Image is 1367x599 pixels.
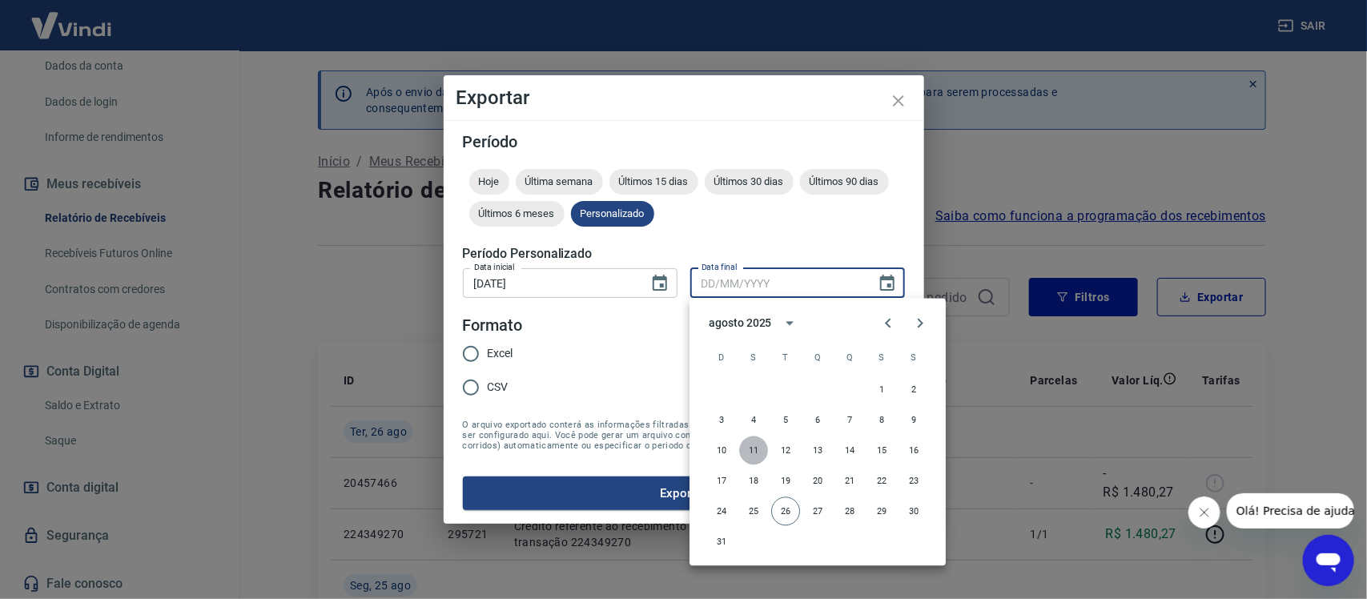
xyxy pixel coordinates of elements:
h5: Período [463,134,905,150]
span: Personalizado [571,207,654,219]
div: agosto 2025 [709,315,771,332]
button: 15 [867,436,896,465]
button: 13 [803,436,832,465]
button: 16 [899,436,928,465]
button: 7 [835,406,864,435]
iframe: Botão para abrir a janela de mensagens [1303,535,1354,586]
span: terça-feira [771,342,800,374]
label: Data inicial [474,261,515,273]
div: Últimos 90 dias [800,169,889,195]
button: 31 [707,528,736,557]
button: 11 [739,436,768,465]
span: quinta-feira [835,342,864,374]
button: 25 [739,497,768,526]
button: 23 [899,467,928,496]
button: 24 [707,497,736,526]
button: 20 [803,467,832,496]
h4: Exportar [456,88,911,107]
span: Últimos 15 dias [609,175,698,187]
span: sexta-feira [867,342,896,374]
button: Next month [904,308,936,340]
button: Choose date, selected date is 10 de ago de 2025 [644,267,676,299]
input: DD/MM/YYYY [690,268,865,298]
span: O arquivo exportado conterá as informações filtradas na tela anterior com exceção do período que ... [463,420,905,451]
span: segunda-feira [739,342,768,374]
button: 5 [771,406,800,435]
button: 29 [867,497,896,526]
button: 19 [771,467,800,496]
button: 1 [867,376,896,404]
input: DD/MM/YYYY [463,268,637,298]
span: Olá! Precisa de ajuda? [10,11,135,24]
button: 10 [707,436,736,465]
div: Hoje [469,169,509,195]
button: 26 [771,497,800,526]
legend: Formato [463,314,523,337]
span: Última semana [516,175,603,187]
button: 3 [707,406,736,435]
button: 22 [867,467,896,496]
button: 30 [899,497,928,526]
button: close [879,82,918,120]
button: 6 [803,406,832,435]
button: Exportar [463,476,905,510]
button: Choose date [871,267,903,299]
button: Previous month [872,308,904,340]
span: Hoje [469,175,509,187]
span: sábado [899,342,928,374]
button: 12 [771,436,800,465]
iframe: Mensagem da empresa [1227,493,1354,529]
span: Últimos 90 dias [800,175,889,187]
span: quarta-feira [803,342,832,374]
span: Excel [488,345,513,362]
div: Personalizado [571,201,654,227]
button: 14 [835,436,864,465]
button: 4 [739,406,768,435]
button: 9 [899,406,928,435]
button: 18 [739,467,768,496]
button: calendar view is open, switch to year view [777,310,804,337]
button: 27 [803,497,832,526]
span: domingo [707,342,736,374]
span: Últimos 6 meses [469,207,565,219]
button: 2 [899,376,928,404]
iframe: Fechar mensagem [1188,496,1220,529]
h5: Período Personalizado [463,246,905,262]
label: Data final [702,261,738,273]
span: CSV [488,379,509,396]
div: Última semana [516,169,603,195]
span: Últimos 30 dias [705,175,794,187]
div: Últimos 15 dias [609,169,698,195]
div: Últimos 30 dias [705,169,794,195]
button: 21 [835,467,864,496]
button: 17 [707,467,736,496]
button: 28 [835,497,864,526]
div: Últimos 6 meses [469,201,565,227]
button: 8 [867,406,896,435]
